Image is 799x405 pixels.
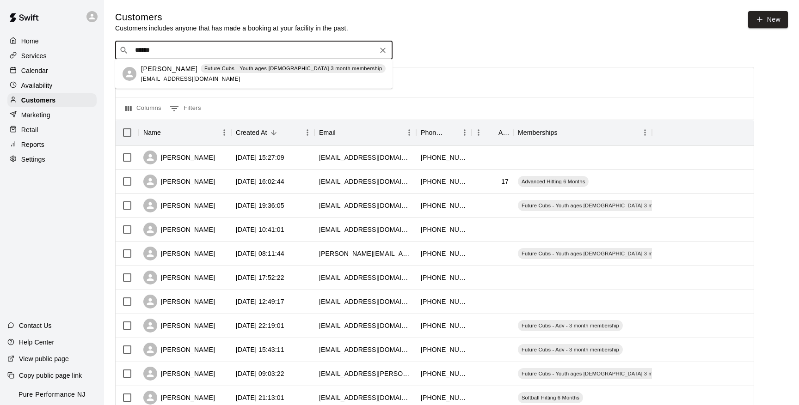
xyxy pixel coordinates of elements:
div: William Hopkins [123,67,136,81]
a: Marketing [7,108,97,122]
div: 2025-08-28 15:43:11 [236,345,284,354]
p: Customers includes anyone that has made a booking at your facility in the past. [115,24,348,33]
button: Menu [402,126,416,139]
button: Menu [301,126,314,139]
p: Pure Performance NJ [18,390,86,399]
div: [PERSON_NAME] [143,391,215,405]
button: Clear [376,44,389,57]
div: 2025-08-27 21:13:01 [236,393,284,402]
a: Home [7,34,97,48]
div: 2025-08-31 08:11:44 [236,249,284,258]
p: Marketing [21,110,50,120]
div: 2025-08-28 22:19:01 [236,321,284,330]
div: Memberships [513,120,652,145]
div: Softball Hitting 6 Months [518,392,583,403]
div: Email [314,120,416,145]
div: [PERSON_NAME] [143,343,215,357]
div: 2025-09-06 15:27:09 [236,153,284,162]
div: heatherhornyak1@gmail.com [319,153,412,162]
div: Phone Number [416,120,472,145]
button: Sort [161,126,174,139]
button: Sort [486,126,498,139]
a: New [748,11,788,28]
div: jliquore@gmail.com [319,225,412,234]
p: Customers [21,96,55,105]
div: Future Cubs - Adv - 3 month membership [518,320,623,331]
p: Copy public page link [19,371,82,380]
div: +18622079087 [421,153,467,162]
div: +19738640727 [421,345,467,354]
div: Created At [231,120,314,145]
div: Name [143,120,161,145]
span: Softball Hitting 6 Months [518,394,583,401]
span: Future Cubs - Adv - 3 month membership [518,322,623,329]
div: +19739759514 [421,177,467,186]
p: [PERSON_NAME] [141,64,197,74]
a: Availability [7,79,97,92]
button: Sort [267,126,280,139]
div: [PERSON_NAME] [143,223,215,236]
div: lesliesalmonotr@gmail.com [319,201,412,210]
a: Retail [7,123,97,137]
div: [PERSON_NAME] [143,199,215,212]
span: Advanced Hitting 6 Months [518,178,589,185]
div: +12018411013 [421,201,467,210]
a: Reports [7,138,97,151]
p: Availability [21,81,53,90]
button: Sort [445,126,458,139]
div: 17 [501,177,509,186]
div: 2025-08-28 09:03:22 [236,369,284,378]
div: +19739510018 [421,369,467,378]
div: dinoulla@yahoo.com [319,345,412,354]
div: [PERSON_NAME] [143,175,215,188]
p: Settings [21,155,45,164]
div: Email [319,120,336,145]
div: [PERSON_NAME] [143,319,215,332]
span: [EMAIL_ADDRESS][DOMAIN_NAME] [141,76,240,82]
div: +17324399769 [421,249,467,258]
p: Retail [21,125,38,134]
span: Future Cubs - Youth ages [DEMOGRAPHIC_DATA] 3 month membership [518,250,698,257]
div: Name [139,120,231,145]
div: Calendar [7,64,97,78]
div: Future Cubs - Adv - 3 month membership [518,344,623,355]
a: Customers [7,93,97,107]
h5: Customers [115,11,348,24]
div: masonswilson.24@gmail.com [319,177,412,186]
a: Services [7,49,97,63]
div: +12012209736 [421,273,467,282]
div: +18624854357 [421,225,467,234]
p: Home [21,36,39,46]
div: [PERSON_NAME] [143,151,215,164]
div: 2025-09-03 16:02:44 [236,177,284,186]
p: Calendar [21,66,48,75]
div: mca.jessica@aol.com [319,369,412,378]
span: Future Cubs - Youth ages [DEMOGRAPHIC_DATA] 3 month membership [518,370,698,377]
span: Future Cubs - Adv - 3 month membership [518,346,623,353]
p: View public page [19,354,69,363]
div: Future Cubs - Youth ages [DEMOGRAPHIC_DATA] 3 month membership [518,248,698,259]
div: 2025-08-29 17:52:22 [236,273,284,282]
button: Menu [217,126,231,139]
a: Settings [7,152,97,166]
button: Menu [472,126,486,139]
button: Select columns [123,101,164,116]
div: [PERSON_NAME] [143,271,215,284]
p: Services [21,51,47,60]
div: Future Cubs - Youth ages [DEMOGRAPHIC_DATA] 3 month membership [518,200,698,211]
div: rodia.michael@gmail.com [319,249,412,258]
span: Future Cubs - Youth ages [DEMOGRAPHIC_DATA] 3 month membership [518,202,698,209]
div: Created At [236,120,267,145]
div: Memberships [518,120,558,145]
div: Search customers by name or email [115,41,393,60]
div: Age [498,120,509,145]
div: +19732293140 [421,393,467,402]
div: kylekraemer@gmail.com [319,393,412,402]
button: Menu [458,126,472,139]
div: Advanced Hitting 6 Months [518,176,589,187]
